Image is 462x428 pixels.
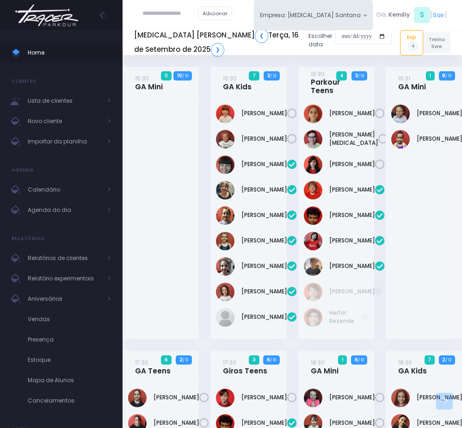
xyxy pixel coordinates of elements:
[154,393,199,402] a: [PERSON_NAME]
[355,356,358,363] strong: 6
[423,32,450,53] a: Treino livre
[311,358,339,375] a: 18:30GA Mini
[154,419,199,427] a: [PERSON_NAME]
[391,105,410,123] img: Malu Souza de Carvalho
[28,47,111,59] span: Home
[304,155,322,174] img: Pedro giraldi tavares
[329,130,378,147] a: [PERSON_NAME][MEDICAL_DATA]
[442,72,445,79] strong: 8
[241,393,287,402] a: [PERSON_NAME]
[223,74,237,82] small: 16:30
[329,109,375,118] a: [PERSON_NAME]
[241,160,287,168] a: [PERSON_NAME]
[28,204,102,216] span: Agenda do dia
[241,313,287,321] a: [PERSON_NAME]
[241,211,287,219] a: [PERSON_NAME]
[216,181,234,199] img: Heloisa Frederico Mota
[241,419,287,427] a: [PERSON_NAME]
[161,355,171,365] span: 6
[304,257,322,276] img: Lucas figueiredo guedes
[329,211,375,219] a: [PERSON_NAME]
[241,236,287,245] a: [PERSON_NAME]
[182,73,188,79] small: / 10
[216,206,234,225] img: Lara Prado Pfefer
[223,358,267,375] a: 17:30Giros Teens
[329,419,375,427] a: [PERSON_NAME]
[425,355,435,365] span: 7
[338,355,347,365] span: 1
[135,74,163,91] a: 15:30GA Mini
[28,184,102,196] span: Calendário
[135,74,149,82] small: 15:30
[304,206,322,225] img: João Pedro Oliveira de Meneses
[391,130,410,149] img: Maria Cecília Menezes Rodrigues
[216,308,234,327] img: VALENTINA ZANONI DE FREITAS
[329,160,375,168] a: [PERSON_NAME]
[391,389,410,407] img: Flora Caroni de Araujo
[433,11,444,19] a: Sair
[426,71,435,81] span: 1
[216,105,234,123] img: Mariana Namie Takatsuki Momesso
[329,236,375,245] a: [PERSON_NAME]
[28,374,111,386] span: Mapa de Alunos
[358,357,364,363] small: / 10
[304,105,322,123] img: Anna Júlia Roque Silva
[28,252,102,264] span: Relatórios de clientes
[398,74,410,82] small: 16:31
[28,136,102,148] span: Importar da planilha
[241,109,287,118] a: [PERSON_NAME]
[336,71,347,81] span: 4
[12,72,36,91] h4: Clientes
[304,283,322,301] img: Arthur Rezende Chemin
[134,29,302,56] h5: [MEDICAL_DATA] [PERSON_NAME] Terça, 16 de Setembro de 2025
[445,357,451,363] small: / 12
[329,186,375,194] a: [PERSON_NAME]
[134,26,392,59] div: Escolher data:
[304,232,322,250] img: Lorena mie sato ayres
[128,389,147,407] img: Alice de Sousa Rodrigues Ferreira
[223,359,236,366] small: 17:30
[311,359,325,366] small: 18:30
[135,358,171,375] a: 17:30GA Teens
[249,71,259,81] span: 7
[28,334,111,346] span: Presença
[311,70,325,78] small: 16:30
[161,71,171,81] span: 0
[183,357,188,363] small: / 11
[223,74,252,91] a: 16:30GA Kids
[28,313,111,325] span: Vendas
[398,358,427,375] a: 18:30GA Kids
[28,293,102,305] span: Aniversários
[28,354,111,366] span: Estoque
[442,356,445,363] strong: 2
[216,130,234,149] img: Olivia Orlando marcondes
[179,356,183,363] strong: 2
[304,389,322,407] img: Giovanna Rodrigues Gialluize
[407,41,419,52] span: 4
[398,74,426,91] a: 16:31GA Mini
[28,115,102,127] span: Novo cliente
[270,357,276,363] small: / 10
[198,6,232,20] a: Adicionar
[270,73,276,79] small: / 12
[304,181,322,199] img: Henrique Affonso
[329,287,375,296] a: [PERSON_NAME]
[445,73,451,79] small: / 10
[414,7,430,23] span: S
[28,273,102,285] span: Relatório experimentais
[255,29,268,43] a: ❮
[329,309,362,325] a: Heitor Rezende
[28,395,111,407] span: Cancelamentos
[177,72,182,79] strong: 10
[398,359,412,366] small: 18:30
[249,355,259,365] span: 3
[355,72,358,79] strong: 3
[304,130,322,149] img: João Vitor Fontan Nicoleti
[329,262,375,270] a: [PERSON_NAME]
[373,6,450,25] div: [ ]
[267,72,270,79] strong: 3
[216,155,234,174] img: Bianca Yoshida Nagatani
[216,389,234,407] img: Frederico Piai Giovaninni
[267,356,270,363] strong: 6
[135,359,148,366] small: 17:30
